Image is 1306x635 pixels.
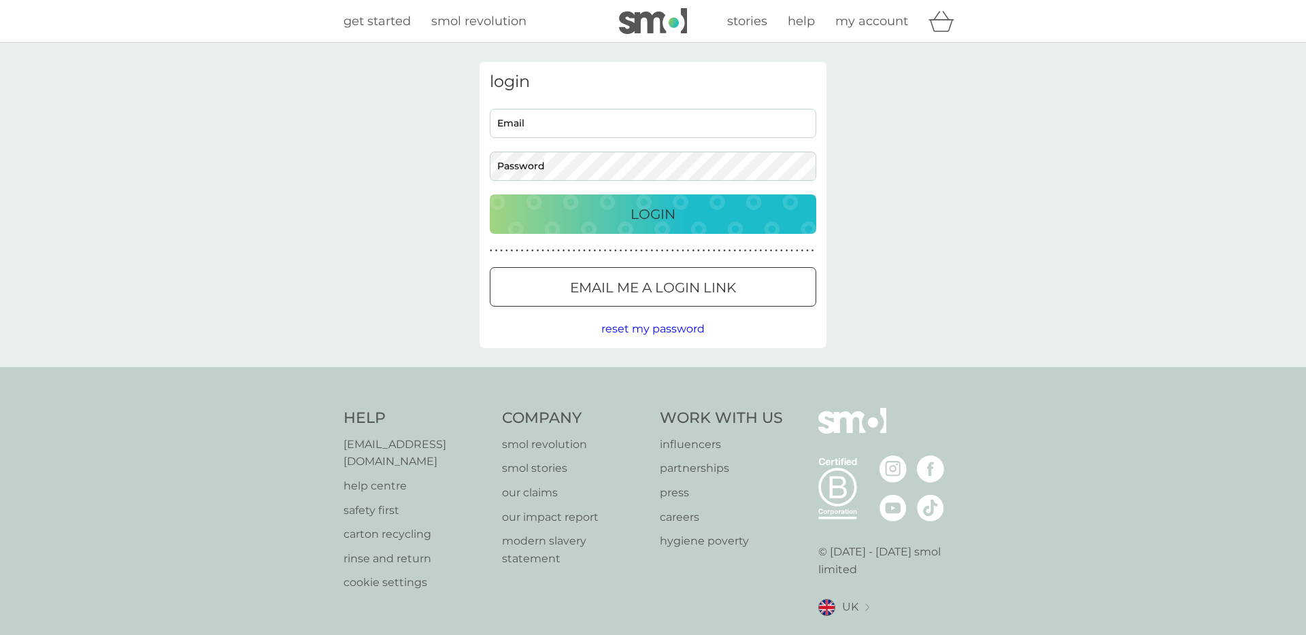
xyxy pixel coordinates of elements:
[635,247,638,254] p: ●
[928,7,962,35] div: basket
[788,14,815,29] span: help
[511,247,514,254] p: ●
[842,598,858,616] span: UK
[749,247,752,254] p: ●
[490,247,492,254] p: ●
[601,320,705,338] button: reset my password
[495,247,498,254] p: ●
[344,436,488,470] a: [EMAIL_ADDRESS][DOMAIN_NAME]
[687,247,690,254] p: ●
[646,247,648,254] p: ●
[739,247,741,254] p: ●
[344,12,411,31] a: get started
[660,509,783,526] a: careers
[431,14,526,29] span: smol revolution
[516,247,518,254] p: ●
[573,247,575,254] p: ●
[505,247,508,254] p: ●
[344,477,488,495] a: help centre
[552,247,555,254] p: ●
[770,247,773,254] p: ●
[656,247,658,254] p: ●
[660,436,783,453] p: influencers
[588,247,591,254] p: ●
[631,203,675,225] p: Login
[502,484,647,502] a: our claims
[818,599,835,616] img: UK flag
[660,484,783,502] a: press
[790,247,793,254] p: ●
[490,267,816,307] button: Email me a login link
[865,604,869,611] img: select a new location
[703,247,705,254] p: ●
[601,322,705,335] span: reset my password
[604,247,607,254] p: ●
[537,247,539,254] p: ●
[490,194,816,234] button: Login
[660,532,783,550] a: hygiene poverty
[729,247,731,254] p: ●
[502,436,647,453] a: smol revolution
[682,247,684,254] p: ●
[677,247,680,254] p: ●
[666,247,669,254] p: ●
[835,12,908,31] a: my account
[640,247,643,254] p: ●
[697,247,700,254] p: ●
[818,543,963,578] p: © [DATE] - [DATE] smol limited
[661,247,664,254] p: ●
[502,408,647,429] h4: Company
[718,247,721,254] p: ●
[583,247,586,254] p: ●
[692,247,694,254] p: ●
[786,247,788,254] p: ●
[490,72,816,92] h3: login
[344,526,488,543] a: carton recycling
[502,532,647,567] a: modern slavery statement
[650,247,653,254] p: ●
[620,247,622,254] p: ●
[344,408,488,429] h4: Help
[796,247,799,254] p: ●
[344,502,488,519] a: safety first
[765,247,767,254] p: ●
[707,247,710,254] p: ●
[599,247,601,254] p: ●
[567,247,570,254] p: ●
[917,456,944,483] img: visit the smol Facebook page
[806,247,809,254] p: ●
[917,494,944,521] img: visit the smol Tiktok page
[630,247,633,254] p: ●
[344,550,488,568] p: rinse and return
[619,8,687,34] img: smol
[578,247,581,254] p: ●
[521,247,524,254] p: ●
[818,408,886,454] img: smol
[660,460,783,477] p: partnerships
[780,247,783,254] p: ●
[531,247,534,254] p: ●
[713,247,716,254] p: ●
[727,14,767,29] span: stories
[788,12,815,31] a: help
[835,14,908,29] span: my account
[594,247,597,254] p: ●
[609,247,612,254] p: ●
[502,509,647,526] a: our impact report
[570,277,736,298] p: Email me a login link
[801,247,804,254] p: ●
[502,460,647,477] a: smol stories
[344,574,488,591] a: cookie settings
[660,408,783,429] h4: Work With Us
[344,14,411,29] span: get started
